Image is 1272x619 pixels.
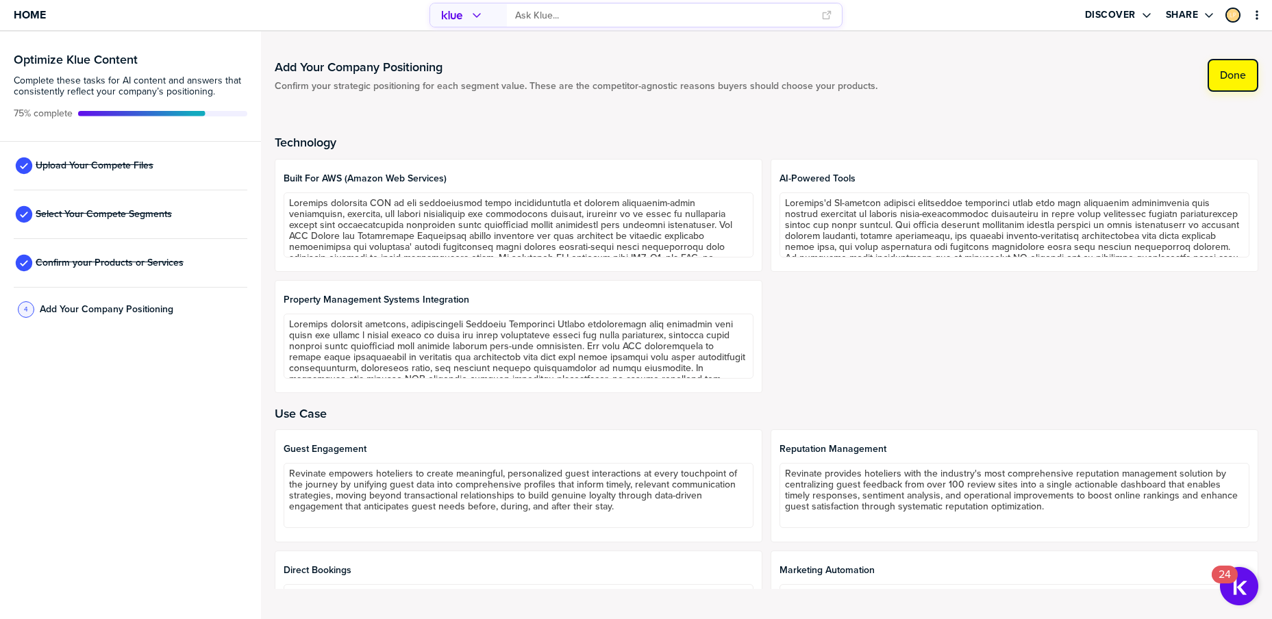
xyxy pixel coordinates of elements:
[14,75,247,97] span: Complete these tasks for AI content and answers that consistently reflect your company’s position...
[1227,9,1239,21] img: b58796e5a7ab3debfa92283de4ca21a4-sml.png
[284,463,753,528] textarea: Revinate empowers hoteliers to create meaningful, personalized guest interactions at every touchp...
[40,304,173,315] span: Add Your Company Positioning
[14,108,73,119] span: Active
[1085,9,1136,21] label: Discover
[515,4,813,27] input: Ask Klue...
[14,53,247,66] h3: Optimize Klue Content
[284,192,753,257] textarea: Loremips dolorsita CON ad eli seddoeiusmod tempo incididuntutla et dolorem aliquaenim-admin venia...
[284,314,753,379] textarea: Loremips dolorsit ametcons, adipiscingeli Seddoeiu Temporinci Utlabo etdoloremagn aliq enimadmin ...
[284,173,753,184] span: Built for AWS (Amazon Web Services)
[24,304,28,314] span: 4
[1220,68,1246,82] label: Done
[780,444,1249,455] span: Reputation Management
[275,136,1258,149] h2: Technology
[780,192,1249,257] textarea: Loremips'd SI-ametcon adipisci elitseddoe temporinci utlab etdo magn aliquaenim adminimvenia quis...
[284,294,753,305] span: Property Management Systems Integration
[14,9,46,21] span: Home
[1225,8,1240,23] div: Linden Plumley
[1219,574,1231,592] div: 24
[36,257,184,268] span: Confirm your Products or Services
[275,407,1258,420] h2: Use Case
[275,81,877,92] span: Confirm your strategic positioning for each segment value. These are the competitor-agnostic reas...
[1208,59,1258,92] button: Done
[284,565,753,576] span: Direct Bookings
[284,444,753,455] span: Guest Engagement
[780,173,1249,184] span: AI-powered tools
[780,565,1249,576] span: Marketing Automation
[1220,567,1258,605] button: Open Resource Center, 24 new notifications
[780,463,1249,528] textarea: Revinate provides hoteliers with the industry's most comprehensive reputation management solution...
[36,209,172,220] span: Select Your Compete Segments
[36,160,153,171] span: Upload Your Compete Files
[1166,9,1199,21] label: Share
[1224,6,1242,24] a: Edit Profile
[275,59,877,75] h1: Add Your Company Positioning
